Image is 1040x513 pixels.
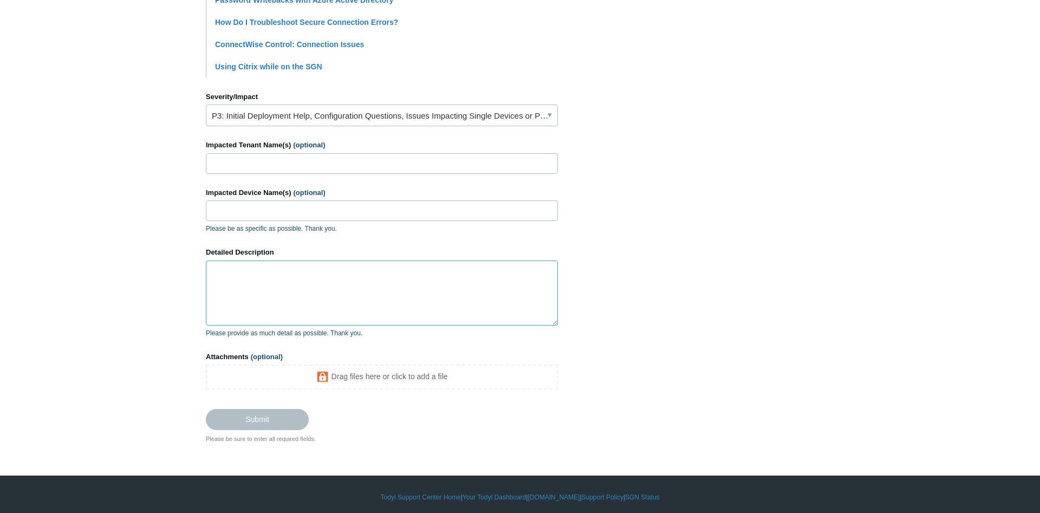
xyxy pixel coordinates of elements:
[215,62,322,71] a: Using Citrix while on the SGN
[381,492,461,502] a: Todyl Support Center Home
[206,224,558,233] p: Please be as specific as possible. Thank you.
[206,409,309,430] input: Submit
[206,187,558,198] label: Impacted Device Name(s)
[625,492,659,502] a: SGN Status
[206,352,558,362] label: Attachments
[463,492,526,502] a: Your Todyl Dashboard
[293,141,325,149] span: (optional)
[251,353,283,361] span: (optional)
[206,92,558,102] label: Severity/Impact
[215,18,398,27] a: How Do I Troubleshoot Secure Connection Errors?
[206,105,558,126] a: P3: Initial Deployment Help, Configuration Questions, Issues Impacting Single Devices or Past Out...
[206,434,558,444] div: Please be sure to enter all required fields.
[206,328,558,338] p: Please provide as much detail as possible. Thank you.
[528,492,580,502] a: [DOMAIN_NAME]
[206,140,558,151] label: Impacted Tenant Name(s)
[206,247,558,258] label: Detailed Description
[215,40,364,49] a: ConnectWise Control: Connection Issues
[582,492,623,502] a: Support Policy
[294,189,326,197] span: (optional)
[206,492,834,502] div: | | | |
